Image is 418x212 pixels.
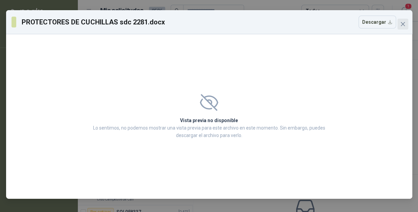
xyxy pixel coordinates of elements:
h2: Vista previa no disponible [91,117,327,124]
h3: PROTECTORES DE CUCHILLAS sdc 2281.docx [22,17,165,27]
button: Close [397,19,408,30]
button: Descargar [358,16,396,28]
span: close [400,21,405,27]
p: Lo sentimos, no podemos mostrar una vista previa para este archivo en este momento. Sin embargo, ... [91,124,327,139]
